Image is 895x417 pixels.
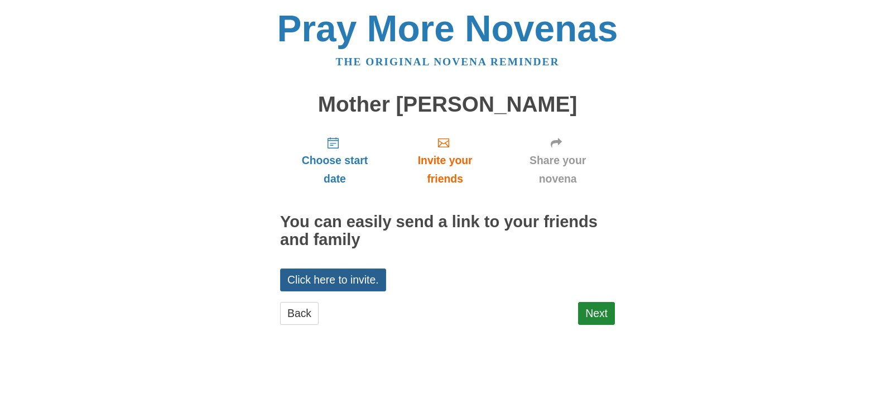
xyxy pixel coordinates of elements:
a: Invite your friends [389,127,501,194]
h2: You can easily send a link to your friends and family [280,213,615,249]
a: Next [578,302,615,325]
span: Share your novena [512,151,604,188]
a: Click here to invite. [280,269,386,291]
span: Choose start date [291,151,378,188]
a: Back [280,302,319,325]
span: Invite your friends [401,151,489,188]
h1: Mother [PERSON_NAME] [280,93,615,117]
a: Pray More Novenas [277,8,618,49]
a: The original novena reminder [336,56,560,68]
a: Choose start date [280,127,389,194]
a: Share your novena [501,127,615,194]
